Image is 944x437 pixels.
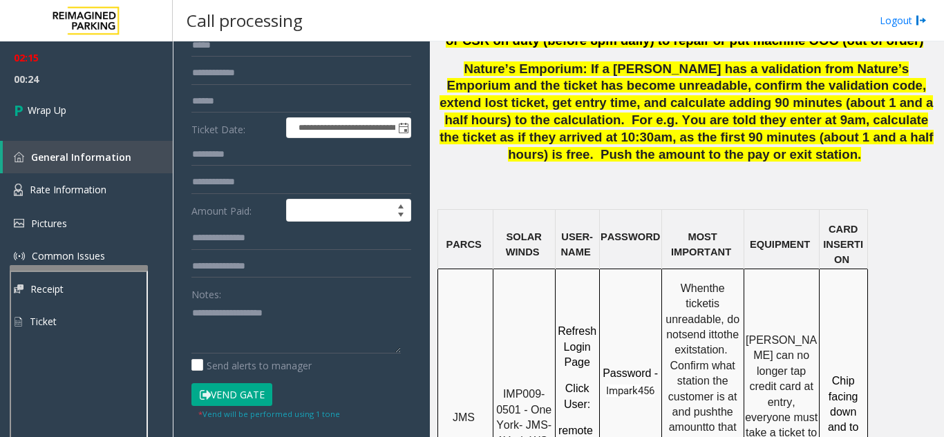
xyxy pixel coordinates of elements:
[191,383,272,407] button: Vend Gate
[681,329,714,340] span: send it
[188,199,283,222] label: Amount Paid:
[715,329,724,340] span: to
[665,298,742,340] span: is unreadable, do not
[30,183,106,196] span: Rate Information
[14,152,24,162] img: 'icon'
[180,3,310,37] h3: Call processing
[603,367,658,379] span: Password -
[446,239,481,250] span: PARCS
[14,251,25,262] img: 'icon'
[32,249,105,262] span: Common Issues
[14,184,23,196] img: 'icon'
[587,398,590,410] span: :
[750,239,810,250] span: EQUIPMENT
[564,382,592,409] span: Click User
[916,13,927,28] img: logout
[440,61,933,162] span: Nature’s Emporium: If a [PERSON_NAME] has a validation from Nature’s Emporium and the ticket has ...
[31,217,67,230] span: Pictures
[823,224,863,266] span: CARD INSERTIO
[558,425,593,436] span: remote
[3,141,173,173] a: General Information
[561,231,589,242] span: USER
[558,325,599,368] span: Refresh Login Page
[31,150,131,164] span: General Information
[28,103,66,117] span: Wrap Up
[391,211,410,222] span: Decrease value
[589,231,593,242] span: -
[601,231,660,242] span: PASSWORD
[188,117,283,138] label: Ticket Date:
[668,344,740,418] span: station. Confirm what station the customer is at and push
[842,254,850,265] span: N
[681,282,710,294] span: When
[584,246,591,258] span: E
[191,358,312,373] label: Send alerts to manager
[606,385,654,397] span: Impark456
[391,200,410,211] span: Increase value
[506,231,545,258] span: SOLAR WINDS
[561,246,584,258] span: NAM
[14,219,24,228] img: 'icon'
[191,282,221,302] label: Notes:
[671,231,731,258] span: MOST IMPORTANT
[395,118,410,137] span: Toggle popup
[880,13,927,28] a: Logout
[453,411,475,423] span: JMS
[198,409,340,419] small: Vend will be performed using 1 tone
